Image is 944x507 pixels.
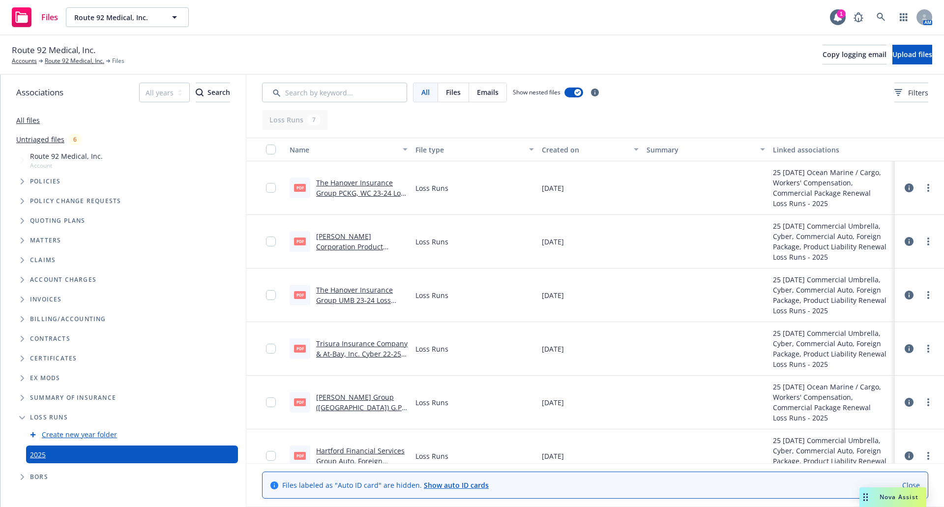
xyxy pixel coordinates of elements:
[773,328,891,359] div: 25 [DATE] Commercial Umbrella, Cyber, Commercial Auto, Foreign Package, Product Liability Renewal
[12,57,37,65] a: Accounts
[892,50,932,59] span: Upload files
[415,397,448,408] span: Loss Runs
[30,151,103,161] span: Route 92 Medical, Inc.
[415,451,448,461] span: Loss Runs
[542,290,564,300] span: [DATE]
[880,493,918,501] span: Nova Assist
[922,182,934,194] a: more
[42,429,117,440] a: Create new year folder
[68,134,82,145] div: 6
[30,198,121,204] span: Policy change requests
[266,397,276,407] input: Toggle Row Selected
[773,145,891,155] div: Linked associations
[773,413,891,423] div: Loss Runs - 2025
[892,45,932,64] button: Upload files
[859,487,872,507] div: Drag to move
[16,86,63,99] span: Associations
[871,7,891,27] a: Search
[30,218,86,224] span: Quoting plans
[415,145,523,155] div: File type
[773,198,891,209] div: Loss Runs - 2025
[542,397,564,408] span: [DATE]
[894,83,928,102] button: Filters
[773,359,891,369] div: Loss Runs - 2025
[773,221,891,252] div: 25 [DATE] Commercial Umbrella, Cyber, Commercial Auto, Foreign Package, Product Liability Renewal
[112,57,124,65] span: Files
[30,395,116,401] span: Summary of insurance
[45,57,104,65] a: Route 92 Medical, Inc.
[0,149,246,309] div: Tree Example
[30,179,61,184] span: Policies
[412,138,537,161] button: File type
[16,134,64,145] a: Untriaged files
[477,87,499,97] span: Emails
[294,452,306,459] span: pdf
[908,88,928,98] span: Filters
[823,45,886,64] button: Copy logging email
[859,487,926,507] button: Nova Assist
[30,474,48,480] span: BORs
[294,291,306,298] span: pdf
[643,138,768,161] button: Summary
[769,138,895,161] button: Linked associations
[30,161,103,170] span: Account
[294,184,306,191] span: pdf
[290,145,397,155] div: Name
[196,83,230,102] button: SearchSearch
[30,316,106,322] span: Billing/Accounting
[266,145,276,154] input: Select all
[266,290,276,300] input: Toggle Row Selected
[282,480,489,490] span: Files labeled as "Auto ID card" are hidden.
[542,183,564,193] span: [DATE]
[196,89,204,96] svg: Search
[196,83,230,102] div: Search
[41,13,58,21] span: Files
[16,116,40,125] a: All files
[294,345,306,352] span: PDF
[773,382,891,413] div: 25 [DATE] Ocean Marine / Cargo, Workers' Compensation, Commercial Package Renewal
[922,343,934,355] a: more
[0,309,246,487] div: Folder Tree Example
[316,285,399,315] a: The Hanover Insurance Group UMB 23-24 Loss Runs - Valued [DATE].pdf
[30,415,68,420] span: Loss Runs
[922,396,934,408] a: more
[316,232,401,272] a: [PERSON_NAME] Corporation Product Liability 17-25 Loss Runs - Valued [DATE].pdf
[8,3,62,31] a: Files
[262,83,407,102] input: Search by keyword...
[922,289,934,301] a: more
[415,290,448,300] span: Loss Runs
[66,7,189,27] button: Route 92 Medical, Inc.
[415,344,448,354] span: Loss Runs
[773,435,891,466] div: 25 [DATE] Commercial Umbrella, Cyber, Commercial Auto, Foreign Package, Product Liability Renewal
[773,167,891,198] div: 25 [DATE] Ocean Marine / Cargo, Workers' Compensation, Commercial Package Renewal
[30,277,96,283] span: Account charges
[415,237,448,247] span: Loss Runs
[30,257,56,263] span: Claims
[30,375,60,381] span: Ex Mods
[542,237,564,247] span: [DATE]
[647,145,754,155] div: Summary
[30,356,77,361] span: Certificates
[294,238,306,245] span: pdf
[538,138,643,161] button: Created on
[823,50,886,59] span: Copy logging email
[542,344,564,354] span: [DATE]
[30,449,46,460] a: 2025
[849,7,868,27] a: Report a Bug
[424,480,489,490] a: Show auto ID cards
[30,336,70,342] span: Contracts
[74,12,159,23] span: Route 92 Medical, Inc.
[294,398,306,406] span: pdf
[773,274,891,305] div: 25 [DATE] Commercial Umbrella, Cyber, Commercial Auto, Foreign Package, Product Liability Renewal
[894,7,914,27] a: Switch app
[415,183,448,193] span: Loss Runs
[542,145,628,155] div: Created on
[894,88,928,98] span: Filters
[316,178,408,208] a: The Hanover Insurance Group PCKG, WC 23-24 Loss Runs - Valued [DATE].pdf
[286,138,412,161] button: Name
[446,87,461,97] span: Files
[773,305,891,316] div: Loss Runs - 2025
[773,252,891,262] div: Loss Runs - 2025
[316,446,405,486] a: Hartford Financial Services Group Auto, Foreign Package, UMB 24-25 Loss Runs - Valued [DATE].pdf
[316,392,404,443] a: [PERSON_NAME] Group ([GEOGRAPHIC_DATA]) G.P.([PERSON_NAME]) Ocean Marine-Cargo 24-25 Loss Runs - ...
